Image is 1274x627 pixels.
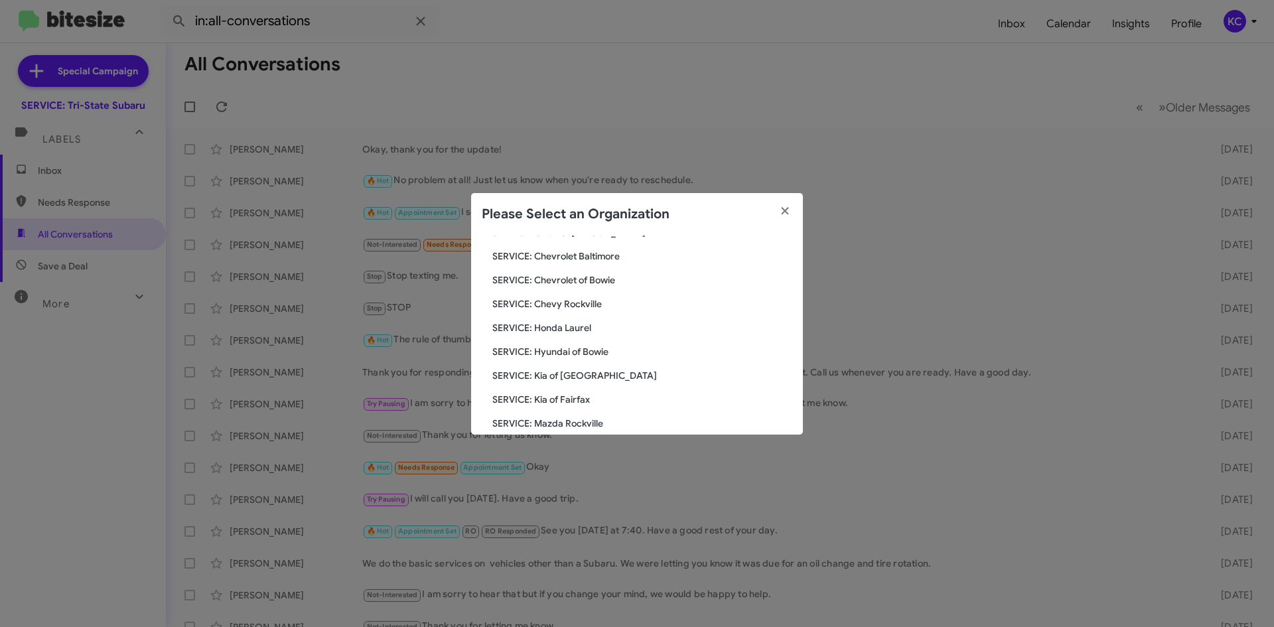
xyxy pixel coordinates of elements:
[492,393,792,406] span: SERVICE: Kia of Fairfax
[492,369,792,382] span: SERVICE: Kia of [GEOGRAPHIC_DATA]
[482,204,670,225] h2: Please Select an Organization
[492,417,792,430] span: SERVICE: Mazda Rockville
[492,297,792,311] span: SERVICE: Chevy Rockville
[492,321,792,334] span: SERVICE: Honda Laurel
[492,345,792,358] span: SERVICE: Hyundai of Bowie
[492,273,792,287] span: SERVICE: Chevrolet of Bowie
[492,249,792,263] span: SERVICE: Chevrolet Baltimore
